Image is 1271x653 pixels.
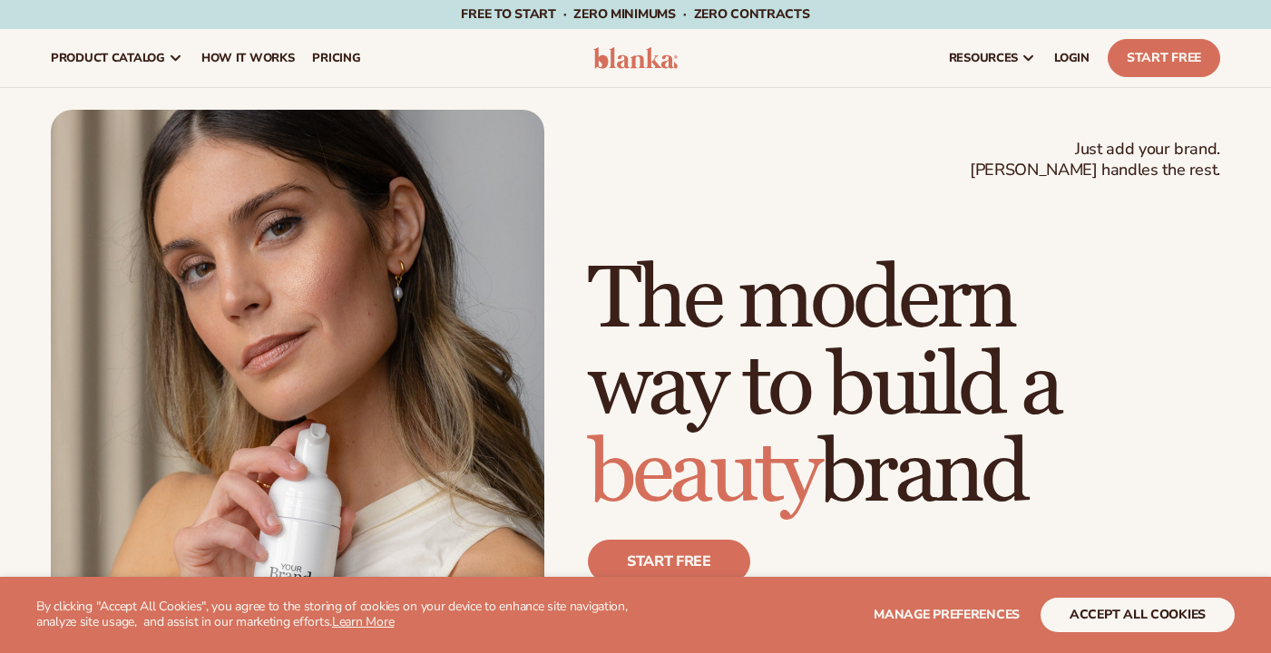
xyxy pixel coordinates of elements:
span: Manage preferences [874,606,1020,623]
h1: The modern way to build a brand [588,257,1220,518]
a: resources [940,29,1045,87]
a: How It Works [192,29,304,87]
span: resources [949,51,1018,65]
a: Learn More [332,613,394,630]
span: beauty [588,421,818,527]
span: pricing [312,51,360,65]
button: Manage preferences [874,598,1020,632]
a: pricing [303,29,369,87]
p: By clicking "Accept All Cookies", you agree to the storing of cookies on your device to enhance s... [36,599,649,630]
span: How It Works [201,51,295,65]
span: Free to start · ZERO minimums · ZERO contracts [461,5,809,23]
span: LOGIN [1054,51,1090,65]
img: logo [593,47,679,69]
a: Start free [588,540,750,583]
a: LOGIN [1045,29,1099,87]
a: product catalog [42,29,192,87]
span: Just add your brand. [PERSON_NAME] handles the rest. [970,139,1220,181]
button: accept all cookies [1041,598,1235,632]
span: product catalog [51,51,165,65]
a: Start Free [1108,39,1220,77]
